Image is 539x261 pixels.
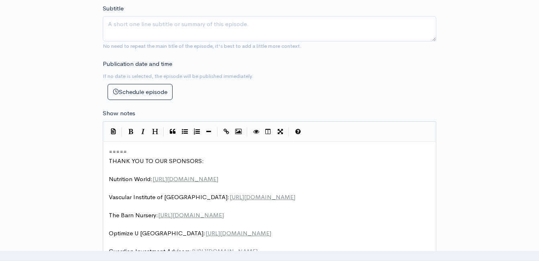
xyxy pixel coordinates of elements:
[125,126,137,138] button: Bold
[103,73,253,80] small: If no date is selected, the episode will be published immediately.
[205,229,271,237] span: [URL][DOMAIN_NAME]
[292,126,304,138] button: Markdown Guide
[250,126,262,138] button: Toggle Preview
[191,126,203,138] button: Numbered List
[232,126,244,138] button: Insert Image
[158,211,224,219] span: [URL][DOMAIN_NAME]
[192,247,258,255] span: [URL][DOMAIN_NAME]
[103,59,172,69] label: Publication date and time
[109,247,258,255] span: Guardian Investment Advisors:
[109,229,271,237] span: Optimize U [GEOGRAPHIC_DATA]:
[109,211,224,219] span: The Barn Nursery:
[109,148,127,155] span: =====
[137,126,149,138] button: Italic
[153,175,218,183] span: [URL][DOMAIN_NAME]
[274,126,286,138] button: Toggle Fullscreen
[149,126,161,138] button: Heading
[163,127,164,137] i: |
[109,175,218,183] span: Nutrition World:
[230,193,295,201] span: [URL][DOMAIN_NAME]
[220,126,232,138] button: Create Link
[109,157,204,165] span: THANK YOU TO OUR SPONSORS:
[108,84,173,100] button: Schedule episode
[217,127,218,137] i: |
[109,193,295,201] span: Vascular Institute of [GEOGRAPHIC_DATA]:
[103,43,301,49] small: No need to repeat the main title of the episode, it's best to add a little more context.
[103,4,124,13] label: Subtitle
[179,126,191,138] button: Generic List
[289,127,289,137] i: |
[262,126,274,138] button: Toggle Side by Side
[107,125,119,137] button: Insert Show Notes Template
[203,126,215,138] button: Insert Horizontal Line
[103,109,135,118] label: Show notes
[167,126,179,138] button: Quote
